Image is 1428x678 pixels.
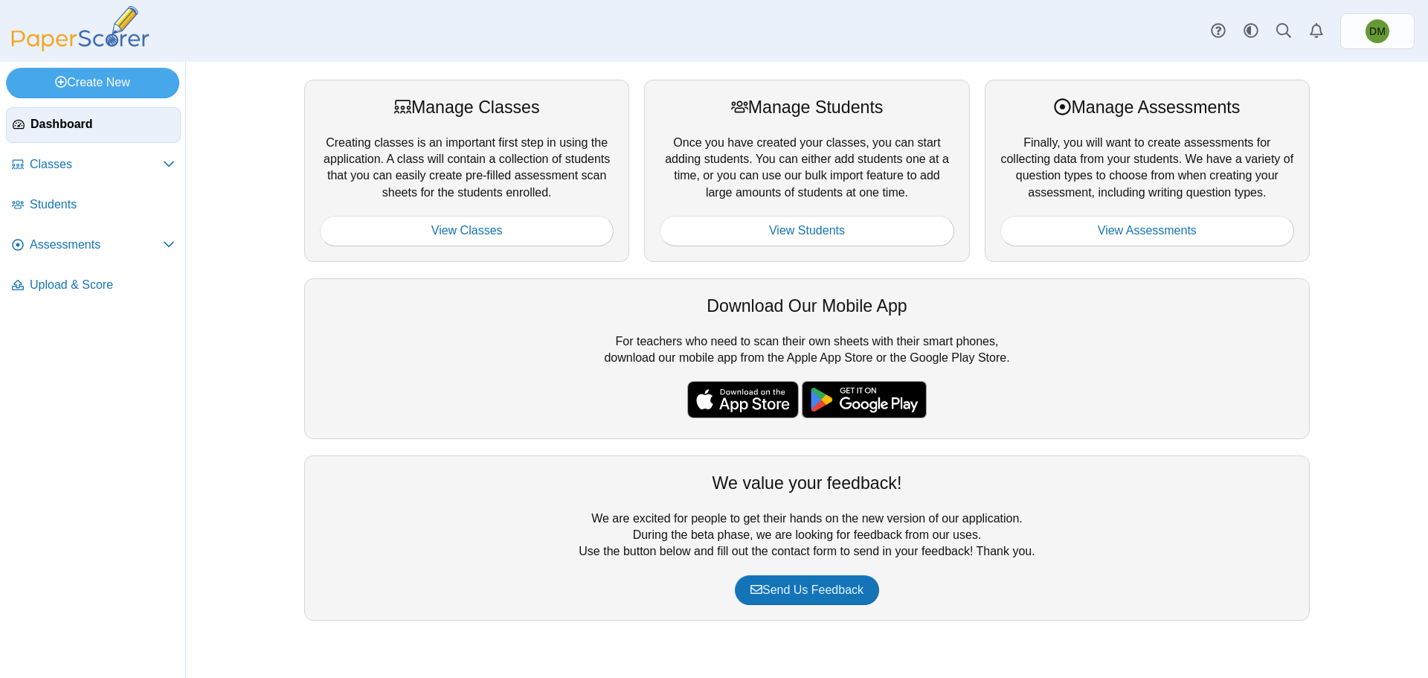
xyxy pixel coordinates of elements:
[660,216,953,246] a: View Students
[1366,19,1389,43] span: Domenic Mariani
[1000,216,1294,246] a: View Assessments
[320,95,614,119] div: Manage Classes
[687,381,799,418] img: apple-store-badge.svg
[6,68,179,97] a: Create New
[750,583,863,596] span: Send Us Feedback
[1300,15,1333,48] a: Alerts
[1000,95,1294,119] div: Manage Assessments
[644,80,969,261] div: Once you have created your classes, you can start adding students. You can either add students on...
[1340,13,1415,49] a: Domenic Mariani
[30,237,163,253] span: Assessments
[6,6,155,51] img: PaperScorer
[6,41,155,54] a: PaperScorer
[320,294,1294,318] div: Download Our Mobile App
[30,156,163,173] span: Classes
[6,268,181,304] a: Upload & Score
[735,575,879,605] a: Send Us Feedback
[30,196,175,213] span: Students
[985,80,1310,261] div: Finally, you will want to create assessments for collecting data from your students. We have a va...
[320,216,614,246] a: View Classes
[6,107,181,143] a: Dashboard
[1369,26,1386,36] span: Domenic Mariani
[320,471,1294,495] div: We value your feedback!
[304,455,1310,621] div: We are excited for people to get their hands on the new version of our application. During the be...
[6,228,181,263] a: Assessments
[6,147,181,183] a: Classes
[304,80,629,261] div: Creating classes is an important first step in using the application. A class will contain a coll...
[6,188,181,223] a: Students
[660,95,953,119] div: Manage Students
[30,277,175,293] span: Upload & Score
[304,278,1310,439] div: For teachers who need to scan their own sheets with their smart phones, download our mobile app f...
[30,116,174,132] span: Dashboard
[802,381,927,418] img: google-play-badge.png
